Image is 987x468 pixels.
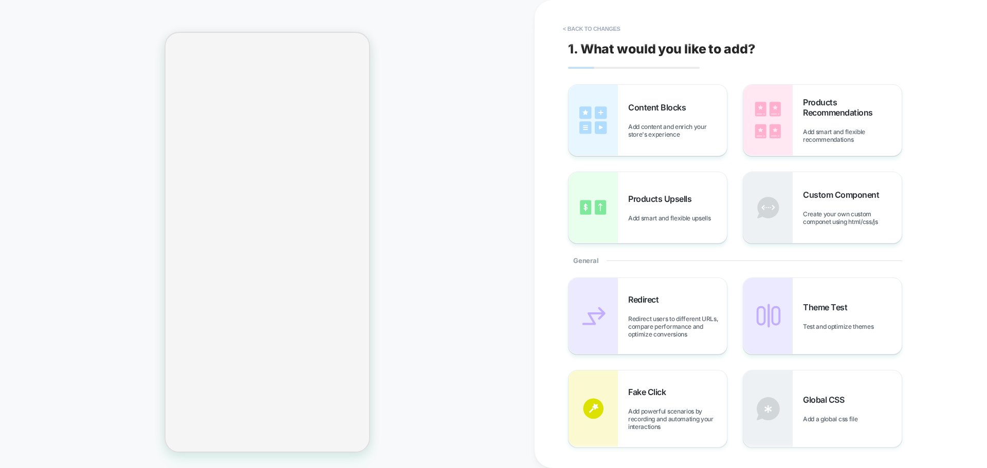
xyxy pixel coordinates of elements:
[628,102,691,113] span: Content Blocks
[803,128,902,143] span: Add smart and flexible recommendations
[803,210,902,226] span: Create your own custom componet using html/css/js
[803,190,884,200] span: Custom Component
[803,302,852,312] span: Theme Test
[628,123,727,138] span: Add content and enrich your store's experience
[628,194,697,204] span: Products Upsells
[558,21,626,37] button: < Back to changes
[568,244,902,277] div: General
[803,415,863,423] span: Add a global css file
[628,315,727,338] span: Redirect users to different URLs, compare performance and optimize conversions
[803,323,879,330] span: Test and optimize themes
[803,97,902,118] span: Products Recommendations
[628,407,727,430] span: Add powerful scenarios by recording and automating your interactions
[803,395,849,405] span: Global CSS
[568,41,755,57] span: 1. What would you like to add?
[628,387,671,397] span: Fake Click
[628,214,716,222] span: Add smart and flexible upsells
[628,294,664,305] span: Redirect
